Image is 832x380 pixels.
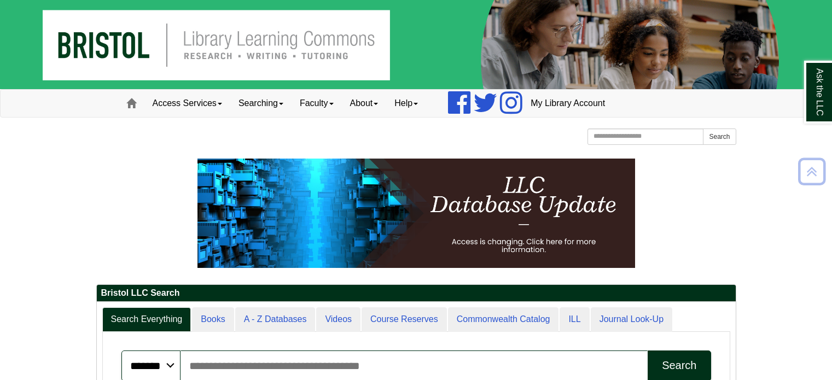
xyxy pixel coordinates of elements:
[235,307,316,332] a: A - Z Databases
[522,90,613,117] a: My Library Account
[560,307,589,332] a: ILL
[144,90,230,117] a: Access Services
[192,307,234,332] a: Books
[362,307,447,332] a: Course Reserves
[662,359,696,372] div: Search
[102,307,191,332] a: Search Everything
[292,90,342,117] a: Faculty
[386,90,426,117] a: Help
[448,307,559,332] a: Commonwealth Catalog
[197,159,635,268] img: HTML tutorial
[97,285,736,302] h2: Bristol LLC Search
[591,307,672,332] a: Journal Look-Up
[342,90,387,117] a: About
[703,128,736,145] button: Search
[316,307,360,332] a: Videos
[230,90,292,117] a: Searching
[794,164,829,179] a: Back to Top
